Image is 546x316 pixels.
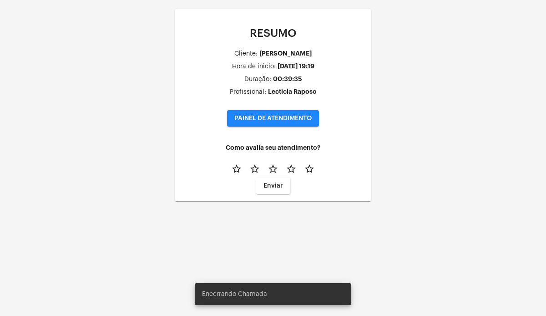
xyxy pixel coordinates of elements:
[273,76,302,82] div: 00:39:35
[259,50,312,57] div: [PERSON_NAME]
[268,88,317,95] div: Lecticia Raposo
[234,115,312,122] span: PAINEL DE ATENDIMENTO
[182,144,364,151] h4: Como avalia seu atendimento?
[182,27,364,39] p: RESUMO
[304,163,315,174] mat-icon: star_border
[202,290,267,299] span: Encerrando Chamada
[278,63,314,70] div: [DATE] 19:19
[256,178,290,194] button: Enviar
[249,163,260,174] mat-icon: star_border
[230,89,266,96] div: Profissional:
[244,76,271,83] div: Duração:
[263,183,283,189] span: Enviar
[286,163,297,174] mat-icon: star_border
[227,110,319,127] button: PAINEL DE ATENDIMENTO
[234,51,258,57] div: Cliente:
[232,63,276,70] div: Hora de inicio:
[268,163,278,174] mat-icon: star_border
[231,163,242,174] mat-icon: star_border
